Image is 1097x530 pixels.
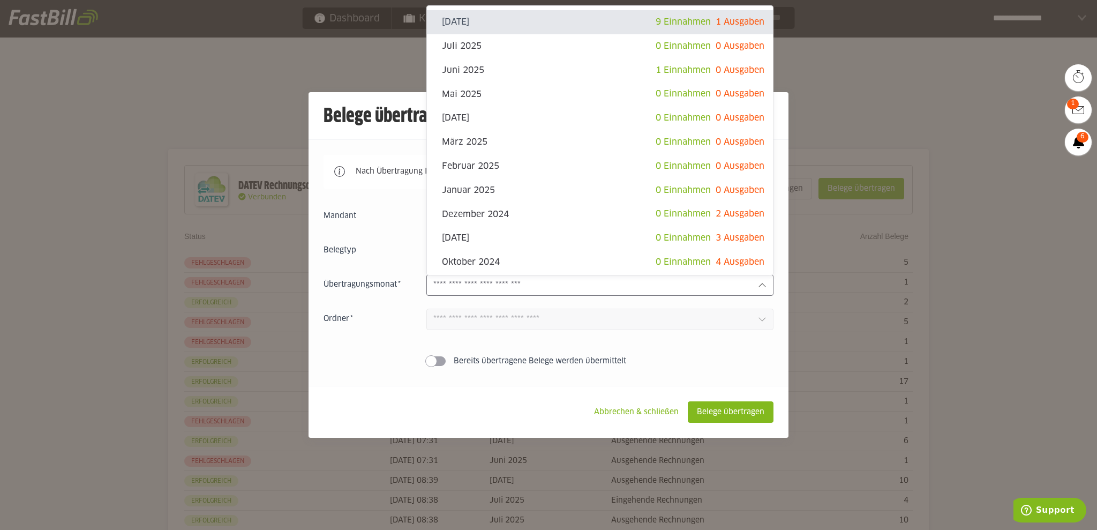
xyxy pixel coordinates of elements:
[716,210,764,218] span: 2 Ausgaben
[656,186,711,195] span: 0 Einnahmen
[656,18,711,26] span: 9 Einnahmen
[688,401,773,423] sl-button: Belege übertragen
[716,114,764,122] span: 0 Ausgaben
[427,58,773,83] sl-option: Juni 2025
[656,114,711,122] span: 0 Einnahmen
[716,138,764,146] span: 0 Ausgaben
[716,234,764,242] span: 3 Ausgaben
[656,258,711,266] span: 0 Einnahmen
[427,202,773,226] sl-option: Dezember 2024
[716,89,764,98] span: 0 Ausgaben
[716,258,764,266] span: 4 Ausgaben
[427,250,773,274] sl-option: Oktober 2024
[427,130,773,154] sl-option: März 2025
[656,162,711,170] span: 0 Einnahmen
[656,210,711,218] span: 0 Einnahmen
[716,42,764,50] span: 0 Ausgaben
[656,66,711,74] span: 1 Einnahmen
[1067,99,1079,109] span: 1
[716,162,764,170] span: 0 Ausgaben
[427,178,773,203] sl-option: Januar 2025
[1077,132,1088,143] span: 6
[427,106,773,130] sl-option: [DATE]
[427,226,773,250] sl-option: [DATE]
[656,234,711,242] span: 0 Einnahmen
[1013,498,1086,525] iframe: Öffnet ein Widget, in dem Sie weitere Informationen finden
[716,18,764,26] span: 1 Ausgaben
[427,82,773,106] sl-option: Mai 2025
[656,42,711,50] span: 0 Einnahmen
[656,138,711,146] span: 0 Einnahmen
[324,356,773,367] sl-switch: Bereits übertragene Belege werden übermittelt
[716,66,764,74] span: 0 Ausgaben
[427,274,773,298] sl-option: [DATE]
[716,186,764,195] span: 0 Ausgaben
[1065,96,1092,123] a: 1
[585,401,688,423] sl-button: Abbrechen & schließen
[656,89,711,98] span: 0 Einnahmen
[427,10,773,34] sl-option: [DATE]
[427,154,773,178] sl-option: Februar 2025
[1065,129,1092,155] a: 6
[427,34,773,58] sl-option: Juli 2025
